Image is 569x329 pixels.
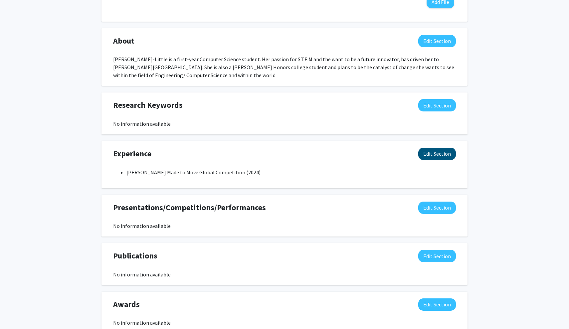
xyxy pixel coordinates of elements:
li: [PERSON_NAME] Made to Move Global Competition (2024) [126,168,456,176]
span: Experience [113,148,151,160]
iframe: Chat [5,299,28,324]
button: Edit Research Keywords [418,99,456,111]
button: Edit About [418,35,456,47]
button: Edit Awards [418,298,456,311]
span: Publications [113,250,157,262]
div: No information available [113,270,456,278]
div: No information available [113,319,456,327]
div: No information available [113,120,456,128]
span: Research Keywords [113,99,183,111]
button: Edit Publications [418,250,456,262]
button: Edit Presentations/Competitions/Performances [418,202,456,214]
span: About [113,35,134,47]
span: Awards [113,298,140,310]
div: [PERSON_NAME]-Little is a first-year Computer Science student. Her passion for S.T.E.M and the wa... [113,55,456,79]
div: No information available [113,222,456,230]
button: Edit Experience [418,148,456,160]
span: Presentations/Competitions/Performances [113,202,266,214]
